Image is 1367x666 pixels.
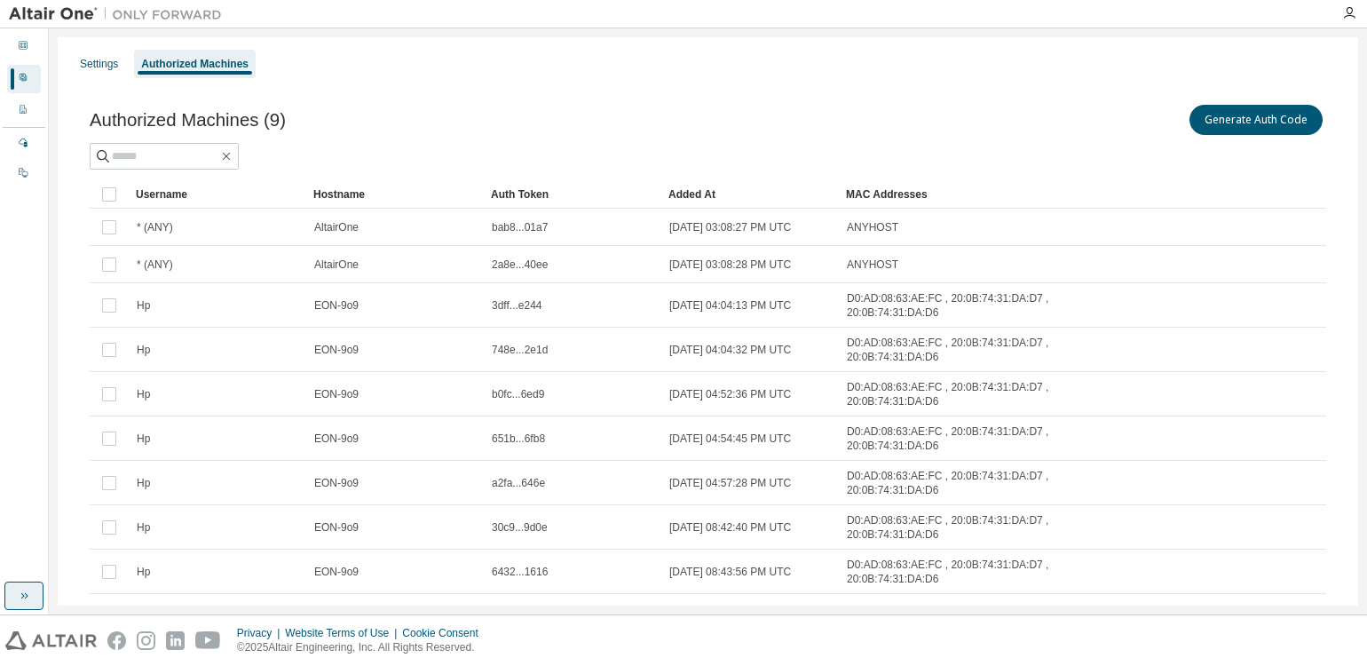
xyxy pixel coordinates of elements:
div: Privacy [237,626,285,640]
span: D0:AD:08:63:AE:FC , 20:0B:74:31:DA:D7 , 20:0B:74:31:DA:D6 [847,424,1130,453]
span: 3dff...e244 [492,298,542,313]
span: 30c9...9d0e [492,520,548,535]
div: Settings [80,57,118,71]
span: EON-9o9 [314,476,359,490]
span: 748e...2e1d [492,343,548,357]
span: D0:AD:08:63:AE:FC , 20:0B:74:31:DA:D7 , 20:0B:74:31:DA:D6 [847,336,1130,364]
span: [DATE] 04:54:45 PM UTC [669,432,791,446]
span: EON-9o9 [314,343,359,357]
span: [DATE] 08:43:56 PM UTC [669,565,791,579]
p: © 2025 Altair Engineering, Inc. All Rights Reserved. [237,640,489,655]
div: Dashboard [7,33,41,61]
img: facebook.svg [107,631,126,650]
span: EON-9o9 [314,520,359,535]
span: D0:AD:08:63:AE:FC , 20:0B:74:31:DA:D7 , 20:0B:74:31:DA:D6 [847,380,1130,408]
div: On Prem [7,160,41,188]
span: D0:AD:08:63:AE:FC , 20:0B:74:31:DA:D7 , 20:0B:74:31:DA:D6 [847,291,1130,320]
span: ANYHOST [847,258,898,272]
img: linkedin.svg [166,631,185,650]
div: Username [136,180,299,209]
img: instagram.svg [137,631,155,650]
span: 651b...6fb8 [492,432,545,446]
div: Auth Token [491,180,654,209]
div: Company Profile [7,97,41,125]
span: Hp [137,565,150,579]
span: Hp [137,343,150,357]
span: D0:AD:08:63:AE:FC , 20:0B:74:31:DA:D7 , 20:0B:74:31:DA:D6 [847,558,1130,586]
img: Altair One [9,5,231,23]
span: [DATE] 04:52:36 PM UTC [669,387,791,401]
span: Hp [137,298,150,313]
span: [DATE] 03:08:27 PM UTC [669,220,791,234]
span: * (ANY) [137,220,173,234]
span: [DATE] 04:04:32 PM UTC [669,343,791,357]
span: a2fa...646e [492,476,545,490]
button: Generate Auth Code [1189,105,1323,135]
img: altair_logo.svg [5,631,97,650]
div: Authorized Machines [141,57,249,71]
span: * (ANY) [137,258,173,272]
span: ANYHOST [847,220,898,234]
span: 2a8e...40ee [492,258,548,272]
span: EON-9o9 [314,565,359,579]
span: [DATE] 04:04:13 PM UTC [669,298,791,313]
span: AltairOne [314,220,359,234]
span: D0:AD:08:63:AE:FC , 20:0B:74:31:DA:D7 , 20:0B:74:31:DA:D6 [847,469,1130,497]
span: [DATE] 04:57:28 PM UTC [669,476,791,490]
span: EON-9o9 [314,387,359,401]
div: Hostname [313,180,477,209]
span: Hp [137,520,150,535]
span: D0:AD:08:63:AE:FC , 20:0B:74:31:DA:D7 , 20:0B:74:31:DA:D6 [847,513,1130,542]
div: Added At [668,180,832,209]
span: Hp [137,476,150,490]
div: Managed [7,130,41,158]
div: MAC Addresses [846,180,1131,209]
span: EON-9o9 [314,298,359,313]
span: AltairOne [314,258,359,272]
span: Hp [137,387,150,401]
div: Cookie Consent [402,626,488,640]
div: Website Terms of Use [285,626,402,640]
img: youtube.svg [195,631,221,650]
span: bab8...01a7 [492,220,548,234]
span: b0fc...6ed9 [492,387,544,401]
span: Authorized Machines (9) [90,110,286,131]
span: EON-9o9 [314,432,359,446]
span: [DATE] 03:08:28 PM UTC [669,258,791,272]
span: [DATE] 08:42:40 PM UTC [669,520,791,535]
span: Hp [137,432,150,446]
span: 6432...1616 [492,565,548,579]
div: User Profile [7,65,41,93]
